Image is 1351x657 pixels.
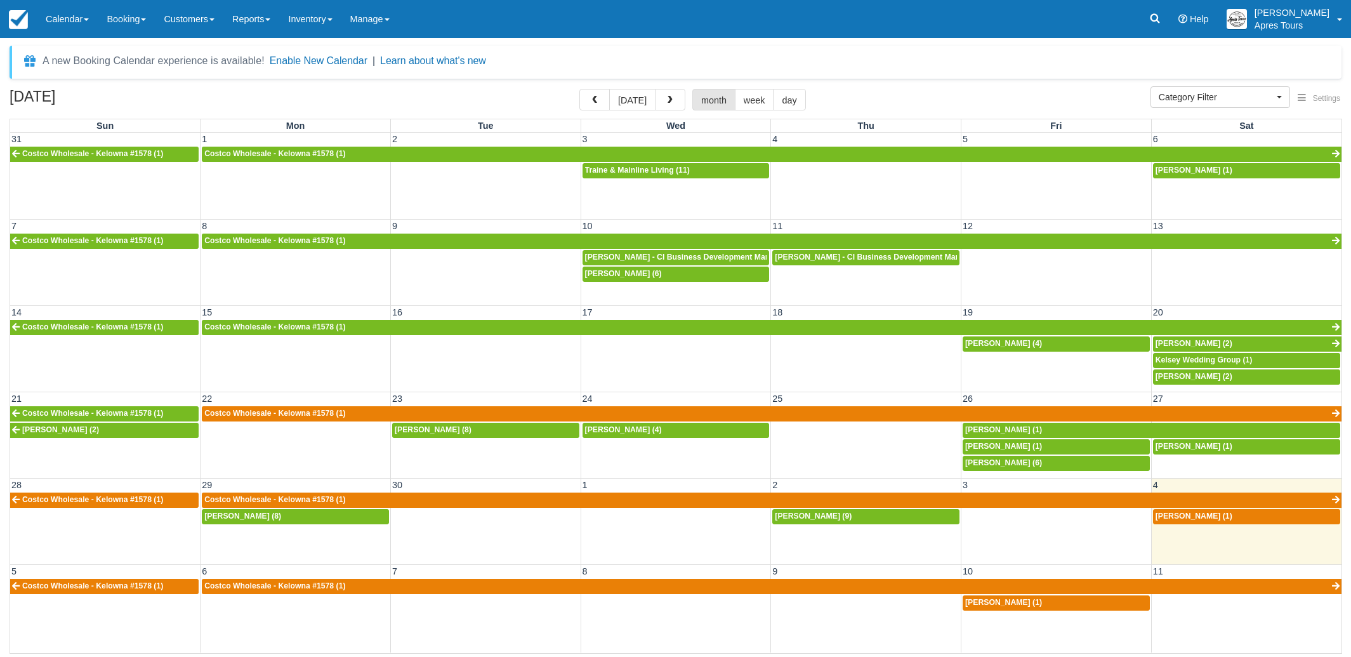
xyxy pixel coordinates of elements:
[775,512,852,521] span: [PERSON_NAME] (9)
[581,134,589,144] span: 3
[478,121,494,131] span: Tue
[10,394,23,404] span: 21
[771,221,784,231] span: 11
[10,134,23,144] span: 31
[204,512,281,521] span: [PERSON_NAME] (8)
[201,134,208,144] span: 1
[10,406,199,421] a: Costco Wholesale - Kelowna #1578 (1)
[380,55,486,66] a: Learn about what's new
[1313,94,1340,103] span: Settings
[965,425,1042,434] span: [PERSON_NAME] (1)
[202,493,1341,508] a: Costco Wholesale - Kelowna #1578 (1)
[22,409,163,418] span: Costco Wholesale - Kelowna #1578 (1)
[1153,509,1340,524] a: [PERSON_NAME] (1)
[10,493,199,508] a: Costco Wholesale - Kelowna #1578 (1)
[581,394,594,404] span: 24
[1050,121,1062,131] span: Fri
[775,253,988,262] span: [PERSON_NAME] - CI Business Development Manager (7)
[583,163,770,178] a: Traine & Mainline Living (11)
[583,423,770,438] a: [PERSON_NAME] (4)
[201,307,213,317] span: 15
[1153,369,1340,385] a: [PERSON_NAME] (2)
[609,89,656,110] button: [DATE]
[963,595,1150,611] a: [PERSON_NAME] (1)
[1153,336,1341,352] a: [PERSON_NAME] (2)
[10,579,199,594] a: Costco Wholesale - Kelowna #1578 (1)
[772,509,959,524] a: [PERSON_NAME] (9)
[22,236,163,245] span: Costco Wholesale - Kelowna #1578 (1)
[96,121,114,131] span: Sun
[43,53,265,69] div: A new Booking Calendar experience is available!
[585,425,662,434] span: [PERSON_NAME] (4)
[961,480,969,490] span: 3
[857,121,874,131] span: Thu
[965,442,1042,451] span: [PERSON_NAME] (1)
[10,423,199,438] a: [PERSON_NAME] (2)
[1156,355,1253,364] span: Kelsey Wedding Group (1)
[1156,339,1232,348] span: [PERSON_NAME] (2)
[202,406,1341,421] a: Costco Wholesale - Kelowna #1578 (1)
[9,10,28,29] img: checkfront-main-nav-mini-logo.png
[1227,9,1247,29] img: A1
[204,409,345,418] span: Costco Wholesale - Kelowna #1578 (1)
[10,234,199,249] a: Costco Wholesale - Kelowna #1578 (1)
[692,89,735,110] button: month
[204,149,345,158] span: Costco Wholesale - Kelowna #1578 (1)
[204,581,345,590] span: Costco Wholesale - Kelowna #1578 (1)
[771,134,779,144] span: 4
[581,566,589,576] span: 8
[963,336,1150,352] a: [PERSON_NAME] (4)
[961,566,974,576] span: 10
[1152,134,1159,144] span: 6
[1152,221,1164,231] span: 13
[773,89,805,110] button: day
[10,480,23,490] span: 28
[202,509,389,524] a: [PERSON_NAME] (8)
[963,439,1150,455] a: [PERSON_NAME] (1)
[202,320,1341,335] a: Costco Wholesale - Kelowna #1578 (1)
[10,221,18,231] span: 7
[1239,121,1253,131] span: Sat
[1178,15,1187,23] i: Help
[1156,166,1232,175] span: [PERSON_NAME] (1)
[22,425,99,434] span: [PERSON_NAME] (2)
[1150,86,1290,108] button: Category Filter
[201,566,208,576] span: 6
[391,307,404,317] span: 16
[585,166,690,175] span: Traine & Mainline Living (11)
[372,55,375,66] span: |
[965,598,1042,607] span: [PERSON_NAME] (1)
[22,495,163,504] span: Costco Wholesale - Kelowna #1578 (1)
[391,394,404,404] span: 23
[22,322,163,331] span: Costco Wholesale - Kelowna #1578 (1)
[286,121,305,131] span: Mon
[22,581,163,590] span: Costco Wholesale - Kelowna #1578 (1)
[771,480,779,490] span: 2
[10,307,23,317] span: 14
[391,480,404,490] span: 30
[1255,6,1329,19] p: [PERSON_NAME]
[202,147,1341,162] a: Costco Wholesale - Kelowna #1578 (1)
[772,250,959,265] a: [PERSON_NAME] - CI Business Development Manager (7)
[395,425,471,434] span: [PERSON_NAME] (8)
[204,322,345,331] span: Costco Wholesale - Kelowna #1578 (1)
[961,394,974,404] span: 26
[961,307,974,317] span: 19
[10,566,18,576] span: 5
[771,566,779,576] span: 9
[585,253,803,262] span: [PERSON_NAME] - CI Business Development Manager (11)
[1255,19,1329,32] p: Apres Tours
[583,267,770,282] a: [PERSON_NAME] (6)
[1152,566,1164,576] span: 11
[391,566,399,576] span: 7
[391,134,399,144] span: 2
[204,495,345,504] span: Costco Wholesale - Kelowna #1578 (1)
[1156,512,1232,521] span: [PERSON_NAME] (1)
[581,221,594,231] span: 10
[1152,394,1164,404] span: 27
[10,147,199,162] a: Costco Wholesale - Kelowna #1578 (1)
[1290,90,1348,108] button: Settings
[771,307,784,317] span: 18
[10,320,199,335] a: Costco Wholesale - Kelowna #1578 (1)
[10,89,170,112] h2: [DATE]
